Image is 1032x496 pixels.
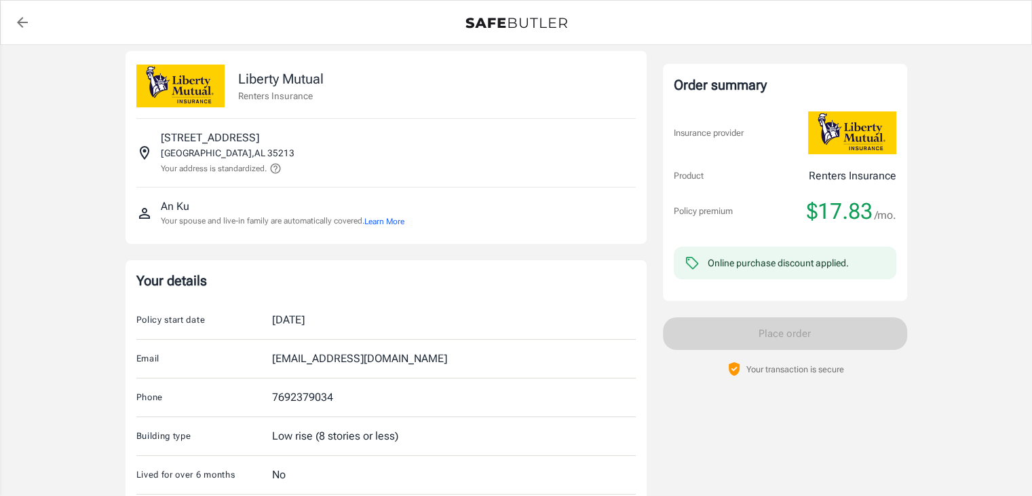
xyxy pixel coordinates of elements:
div: [EMAIL_ADDRESS][DOMAIN_NAME] [272,351,447,367]
svg: Insured address [136,145,153,161]
p: Lived for over 6 months [136,468,272,482]
span: $17.83 [807,198,873,225]
div: [DATE] [272,312,305,328]
p: Your transaction is secure [746,363,844,376]
div: Online purchase discount applied. [708,256,849,270]
p: Phone [136,391,272,404]
div: Order summary [674,75,896,95]
p: Insurance provider [674,126,744,140]
button: Learn More [364,215,404,228]
img: Liberty Mutual [136,65,225,107]
p: Policy start date [136,313,272,327]
p: Liberty Mutual [238,69,324,89]
p: [GEOGRAPHIC_DATA] , AL 35213 [161,146,294,160]
p: Your address is standardized. [161,162,267,175]
p: Renters Insurance [809,168,896,184]
div: Low rise (8 stories or less) [272,428,398,444]
p: Your spouse and live-in family are automatically covered. [161,215,404,228]
div: No [272,467,286,483]
a: back to quotes [9,9,36,36]
img: Liberty Mutual [808,111,896,154]
span: /mo. [875,206,896,225]
p: Product [674,169,704,183]
p: Renters Insurance [238,89,324,103]
img: Back to quotes [465,18,567,29]
p: Policy premium [674,205,733,218]
svg: Insured person [136,205,153,222]
p: Building type [136,429,272,443]
p: Your details [136,271,636,290]
p: An Ku [161,198,189,215]
div: 7692379034 [272,389,333,406]
p: [STREET_ADDRESS] [161,130,259,146]
p: Email [136,352,272,366]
